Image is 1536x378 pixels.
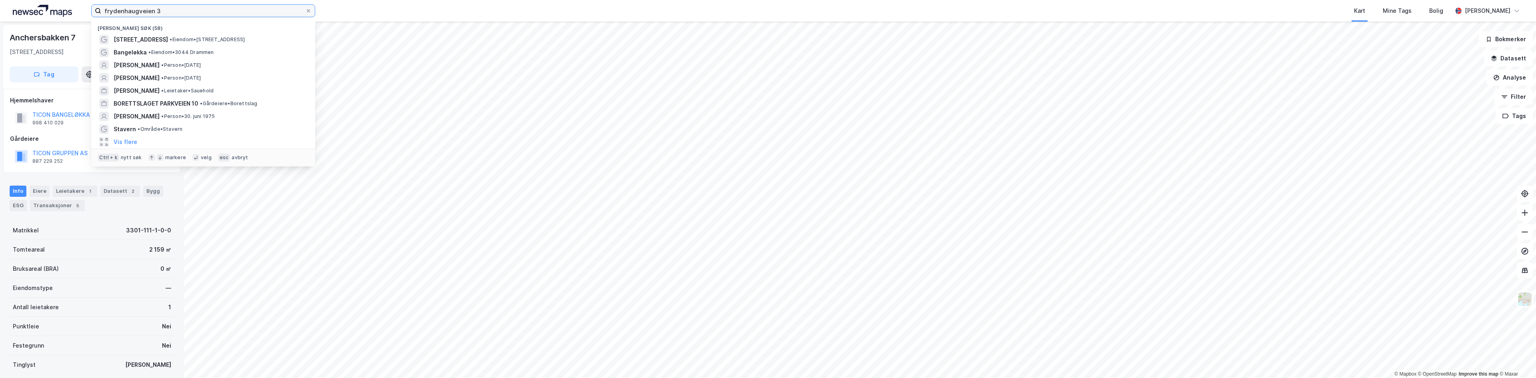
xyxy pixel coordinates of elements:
span: [PERSON_NAME] [114,86,160,96]
div: ESG [10,200,27,211]
span: Leietaker • Sauehold [161,88,214,94]
div: avbryt [232,154,248,161]
span: • [161,88,164,94]
div: Leietakere [53,186,97,197]
div: Gårdeiere [10,134,174,144]
input: Søk på adresse, matrikkel, gårdeiere, leietakere eller personer [101,5,305,17]
div: Antall leietakere [13,302,59,312]
div: Eiendomstype [13,283,53,293]
span: • [161,113,164,119]
a: Mapbox [1394,371,1416,377]
div: Hjemmelshaver [10,96,174,105]
div: 2 [129,187,137,195]
div: 998 410 029 [32,120,64,126]
span: • [148,49,151,55]
span: Område • Stavern [138,126,182,132]
span: Stavern [114,124,136,134]
a: Improve this map [1459,371,1498,377]
div: [PERSON_NAME] søk (58) [91,19,315,33]
div: — [166,283,171,293]
div: [STREET_ADDRESS] [10,47,64,57]
span: • [161,75,164,81]
div: velg [201,154,212,161]
span: • [170,36,172,42]
div: Tomteareal [13,245,45,254]
div: 1 [168,302,171,312]
div: Ctrl + k [98,154,119,162]
span: [PERSON_NAME] [114,60,160,70]
span: [PERSON_NAME] [114,73,160,83]
span: • [138,126,140,132]
div: Mine Tags [1383,6,1412,16]
span: Person • 30. juni 1975 [161,113,215,120]
div: 2 159 ㎡ [149,245,171,254]
div: nytt søk [121,154,142,161]
div: Tinglyst [13,360,36,370]
div: markere [165,154,186,161]
div: 3301-111-1-0-0 [126,226,171,235]
span: Person • [DATE] [161,75,201,81]
div: 1 [86,187,94,195]
div: 0 ㎡ [160,264,171,274]
div: Transaksjoner [30,200,85,211]
span: Eiendom • 3044 Drammen [148,49,214,56]
img: logo.a4113a55bc3d86da70a041830d287a7e.svg [13,5,72,17]
div: Eiere [30,186,50,197]
button: Bokmerker [1479,31,1533,47]
span: BORETTSLAGET PARKVEIEN 10 [114,99,198,108]
span: [STREET_ADDRESS] [114,35,168,44]
div: Kart [1354,6,1365,16]
button: Tags [1496,108,1533,124]
div: Anchersbakken 7 [10,31,77,44]
span: Person • [DATE] [161,62,201,68]
span: Bangeløkka [114,48,147,57]
div: [PERSON_NAME] [1465,6,1510,16]
div: 5 [74,202,82,210]
div: Datasett [100,186,140,197]
div: Punktleie [13,322,39,331]
div: Bygg [143,186,163,197]
img: Z [1517,292,1532,307]
div: Festegrunn [13,341,44,350]
span: Gårdeiere • Borettslag [200,100,257,107]
button: Vis flere [114,137,137,147]
div: Info [10,186,26,197]
span: [PERSON_NAME] [114,112,160,121]
div: 887 229 252 [32,158,63,164]
div: Bruksareal (BRA) [13,264,59,274]
a: OpenStreetMap [1418,371,1457,377]
div: Nei [162,341,171,350]
button: Datasett [1484,50,1533,66]
span: Eiendom • [STREET_ADDRESS] [170,36,245,43]
button: Tag [10,66,78,82]
button: Analyse [1486,70,1533,86]
span: • [200,100,202,106]
div: Matrikkel [13,226,39,235]
div: [PERSON_NAME] [125,360,171,370]
div: esc [218,154,230,162]
div: Nei [162,322,171,331]
span: • [161,62,164,68]
div: Bolig [1429,6,1443,16]
button: Filter [1494,89,1533,105]
iframe: Chat Widget [1496,340,1536,378]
